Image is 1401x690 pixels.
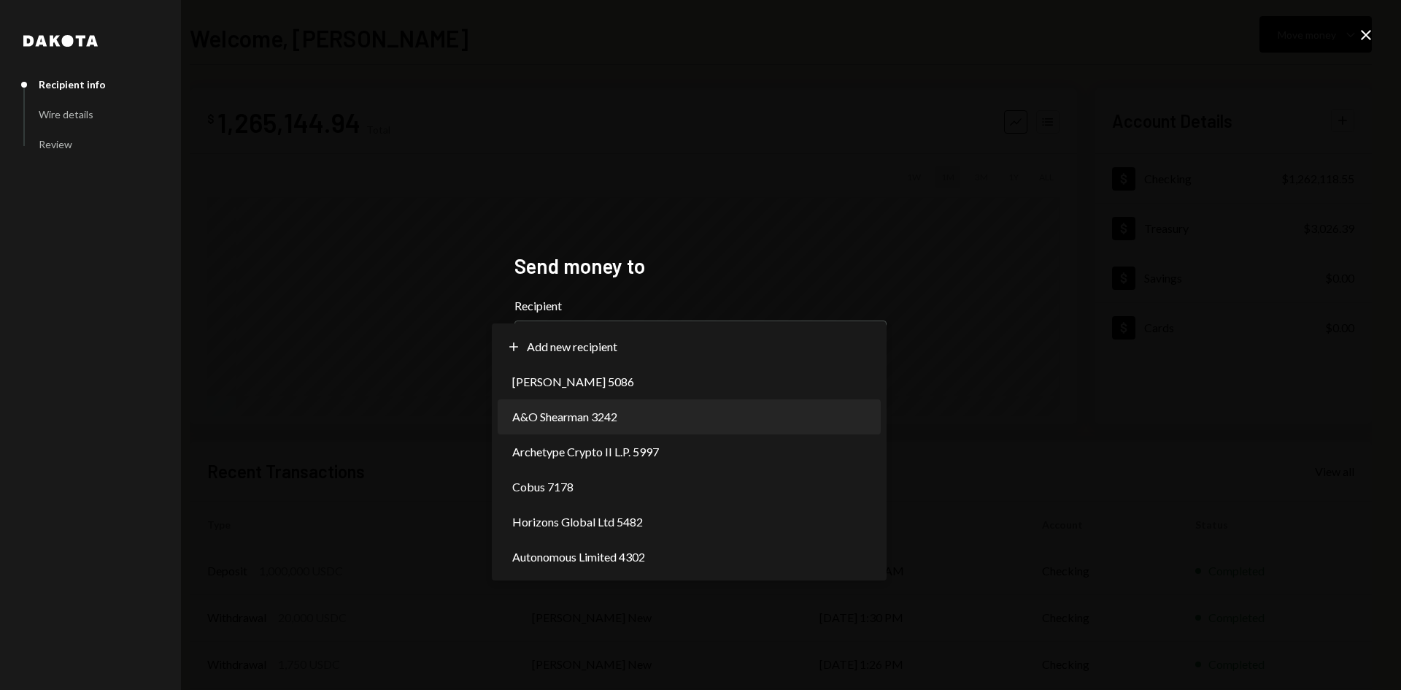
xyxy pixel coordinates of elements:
span: Add new recipient [527,338,617,356]
div: Wire details [39,108,93,120]
div: Review [39,138,72,150]
span: Archetype Crypto II L.P. 5997 [512,443,659,461]
label: Recipient [514,297,887,315]
button: Recipient [514,321,887,361]
h2: Send money to [514,252,887,280]
span: Cobus 7178 [512,478,574,496]
span: A&O Shearman 3242 [512,408,617,426]
span: Horizons Global Ltd 5482 [512,513,643,531]
div: Recipient info [39,78,106,91]
span: Autonomous Limited 4302 [512,548,645,566]
span: [PERSON_NAME] 5086 [512,373,634,391]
